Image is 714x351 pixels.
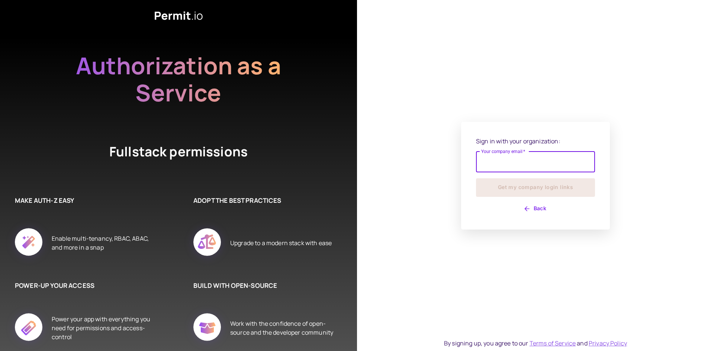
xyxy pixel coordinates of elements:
h4: Fullstack permissions [82,143,275,166]
h2: Authorization as a Service [52,52,305,106]
h6: BUILD WITH OPEN-SOURCE [193,281,335,290]
div: Work with the confidence of open-source and the developer community [230,305,335,351]
div: Upgrade to a modern stack with ease [230,220,332,266]
a: Privacy Policy [589,339,627,347]
button: Back [476,203,595,215]
h6: ADOPT THE BEST PRACTICES [193,196,335,205]
div: Enable multi-tenancy, RBAC, ABAC, and more in a snap [52,220,156,266]
p: Sign in with your organization: [476,137,595,146]
div: Power your app with everything you need for permissions and access-control [52,305,156,351]
label: Your company email [481,148,525,155]
h6: POWER-UP YOUR ACCESS [15,281,156,290]
div: By signing up, you agree to our and [444,339,627,348]
a: Terms of Service [530,339,576,347]
button: Get my company login links [476,178,595,197]
h6: MAKE AUTH-Z EASY [15,196,156,205]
